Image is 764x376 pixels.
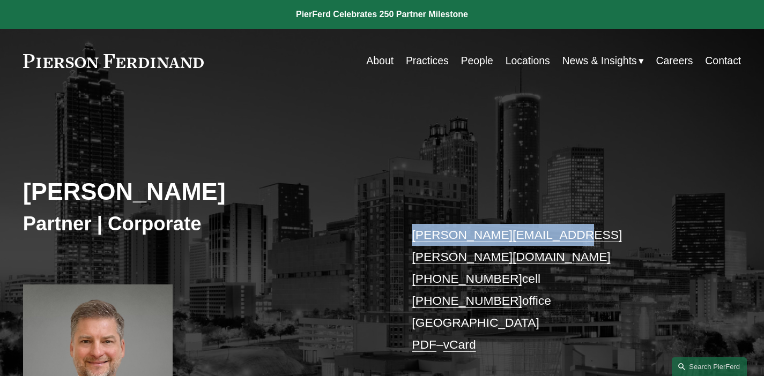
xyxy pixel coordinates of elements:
[366,50,394,71] a: About
[23,212,382,236] h3: Partner | Corporate
[672,357,747,376] a: Search this site
[562,51,637,70] span: News & Insights
[443,337,476,351] a: vCard
[705,50,741,71] a: Contact
[412,228,622,264] a: [PERSON_NAME][EMAIL_ADDRESS][PERSON_NAME][DOMAIN_NAME]
[412,337,436,351] a: PDF
[506,50,550,71] a: Locations
[412,272,522,285] a: [PHONE_NUMBER]
[406,50,449,71] a: Practices
[412,224,711,356] p: cell office [GEOGRAPHIC_DATA] –
[23,177,382,207] h2: [PERSON_NAME]
[656,50,693,71] a: Careers
[461,50,493,71] a: People
[412,294,522,307] a: [PHONE_NUMBER]
[562,50,644,71] a: folder dropdown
